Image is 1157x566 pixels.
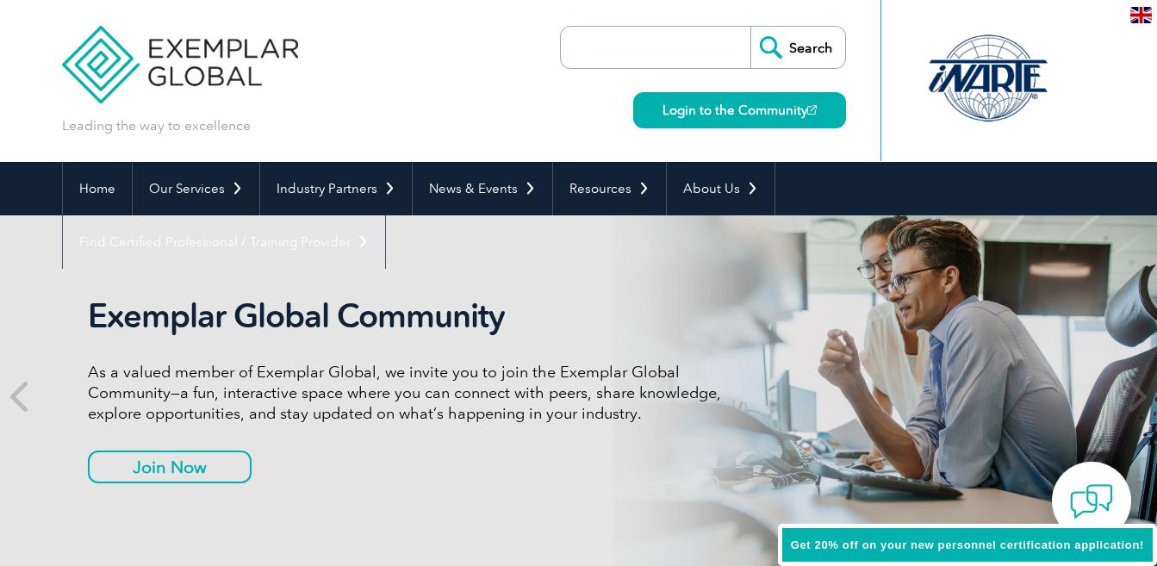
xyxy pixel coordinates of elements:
span: Get 20% off on your new personnel certification application! [791,538,1144,551]
img: contact-chat.png [1070,480,1113,523]
a: Home [63,162,132,215]
a: Login to the Community [633,92,846,128]
a: Join Now [88,451,252,483]
a: News & Events [413,162,552,215]
p: Leading the way to excellence [62,116,251,135]
a: About Us [667,162,774,215]
input: Search [750,27,845,68]
h2: Exemplar Global Community [88,296,734,336]
img: en [1130,7,1152,23]
a: Our Services [133,162,259,215]
a: Industry Partners [260,162,412,215]
a: Resources [553,162,666,215]
p: As a valued member of Exemplar Global, we invite you to join the Exemplar Global Community—a fun,... [88,362,734,424]
img: open_square.png [807,105,817,115]
a: Find Certified Professional / Training Provider [63,215,385,269]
